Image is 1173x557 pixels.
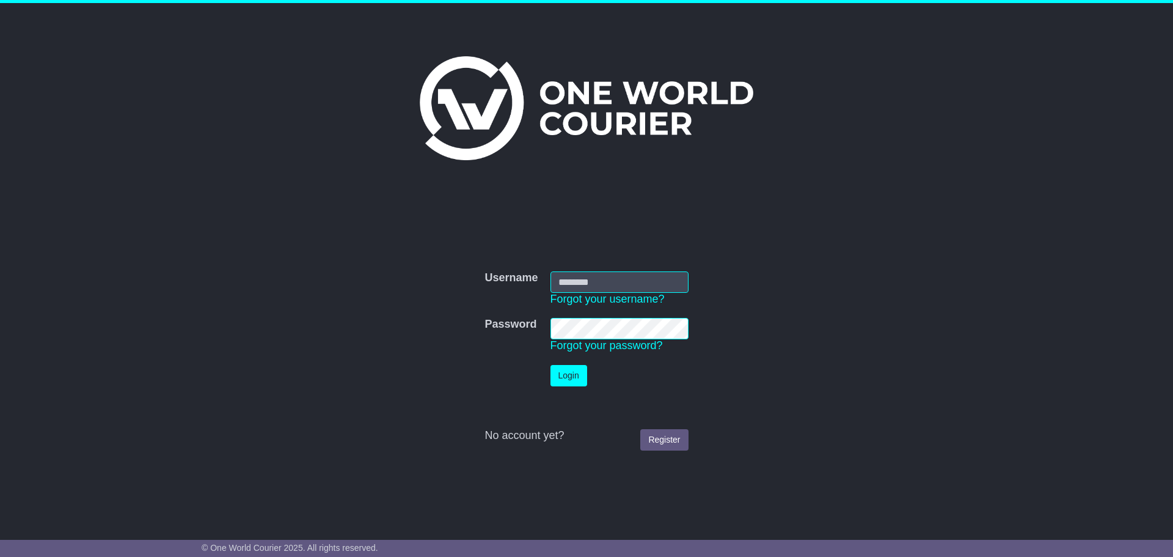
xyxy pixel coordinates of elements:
span: © One World Courier 2025. All rights reserved. [202,543,378,553]
button: Login [550,365,587,386]
a: Forgot your username? [550,293,665,305]
label: Username [484,271,538,285]
div: No account yet? [484,429,688,443]
a: Register [640,429,688,451]
label: Password [484,318,536,331]
img: One World [420,56,753,160]
a: Forgot your password? [550,339,663,352]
